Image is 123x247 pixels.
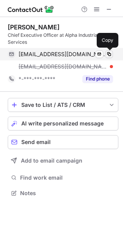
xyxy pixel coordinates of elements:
span: Find work email [20,174,115,181]
span: Notes [20,190,115,197]
span: [EMAIL_ADDRESS][DOMAIN_NAME] [19,51,107,58]
div: Chief Executive Officer at Alpha Industrial Services [8,32,118,46]
span: Add to email campaign [21,158,82,164]
button: Find work email [8,172,118,183]
button: Send email [8,135,118,149]
button: Add to email campaign [8,154,118,168]
span: AI write personalized message [21,120,104,127]
button: save-profile-one-click [8,98,118,112]
div: Save to List / ATS / CRM [21,102,105,108]
span: [EMAIL_ADDRESS][DOMAIN_NAME] [19,63,107,70]
button: Notes [8,188,118,199]
button: Reveal Button [82,75,113,83]
img: ContactOut v5.3.10 [8,5,54,14]
button: AI write personalized message [8,117,118,130]
span: Send email [21,139,51,145]
div: [PERSON_NAME] [8,23,60,31]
